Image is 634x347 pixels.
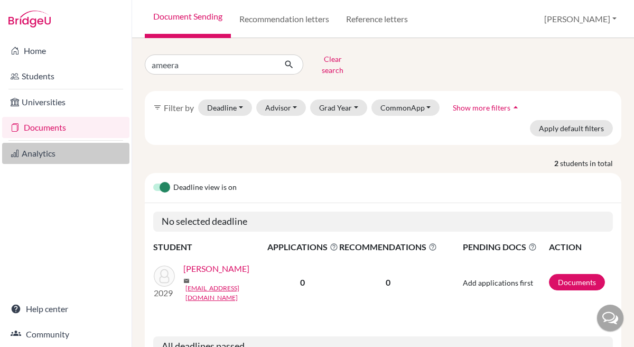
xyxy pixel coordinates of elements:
button: [PERSON_NAME] [539,9,621,29]
a: Analytics [2,143,129,164]
a: Universities [2,92,129,113]
th: ACTION [548,240,613,254]
b: 0 [300,277,305,287]
a: Help center [2,298,129,319]
i: arrow_drop_up [510,102,521,113]
span: mail [183,278,190,284]
button: Clear search [303,51,362,78]
a: Documents [2,117,129,138]
a: Students [2,66,129,87]
th: STUDENT [153,240,267,254]
span: Deadline view is on [173,181,237,194]
span: students in total [560,158,621,169]
span: Filter by [164,103,194,113]
a: Community [2,324,129,345]
i: filter_list [153,103,162,112]
h5: No selected deadline [153,212,613,232]
button: Show more filtersarrow_drop_up [444,99,530,116]
span: PENDING DOCS [463,241,548,253]
a: [EMAIL_ADDRESS][DOMAIN_NAME] [185,284,274,303]
span: Show more filters [453,103,510,112]
input: Find student by name... [145,54,276,75]
p: 0 [339,276,437,289]
span: Add applications first [463,278,533,287]
span: APPLICATIONS [267,241,338,253]
a: [PERSON_NAME] [183,262,249,275]
button: CommonApp [371,99,440,116]
span: Help [24,7,46,17]
img: Bridge-U [8,11,51,28]
span: RECOMMENDATIONS [339,241,437,253]
button: Advisor [256,99,306,116]
img: BIYANI, AMEERAH [154,266,175,287]
p: 2029 [154,287,175,299]
a: Documents [549,274,605,290]
button: Deadline [198,99,252,116]
button: Grad Year [310,99,367,116]
strong: 2 [554,158,560,169]
a: Home [2,40,129,61]
button: Apply default filters [530,120,613,136]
